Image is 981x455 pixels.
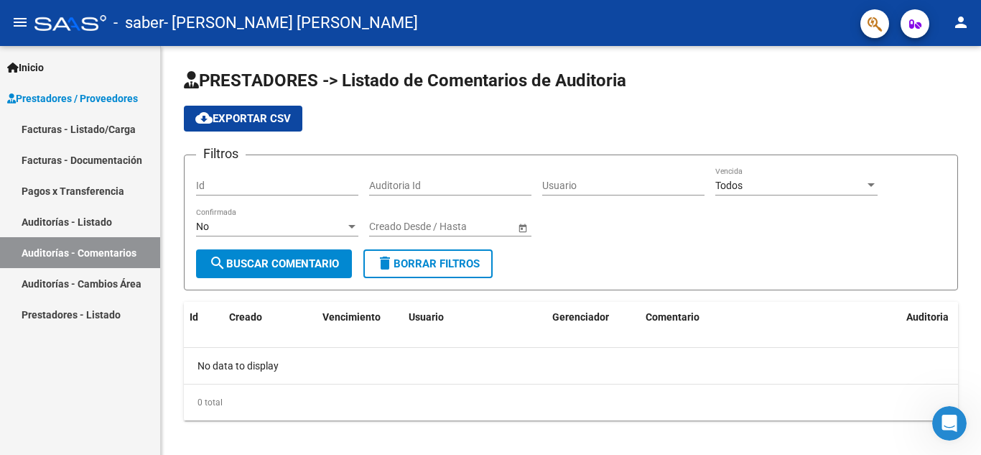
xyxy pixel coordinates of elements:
[184,302,223,333] datatable-header-cell: Id
[646,311,699,323] span: Comentario
[184,385,958,420] div: 0 total
[223,302,317,333] datatable-header-cell: Creado
[11,14,29,31] mat-icon: menu
[195,112,291,125] span: Exportar CSV
[901,302,958,333] datatable-header-cell: Auditoria
[317,302,403,333] datatable-header-cell: Vencimiento
[184,70,626,91] span: PRESTADORES -> Listado de Comentarios de Auditoria
[184,106,302,132] button: Exportar CSV
[552,311,609,323] span: Gerenciador
[7,60,44,75] span: Inicio
[196,144,246,164] h3: Filtros
[434,221,504,233] input: Fecha fin
[409,311,444,323] span: Usuario
[376,257,480,270] span: Borrar Filtros
[209,257,339,270] span: Buscar Comentario
[322,311,381,323] span: Vencimiento
[906,311,949,323] span: Auditoria
[715,180,743,191] span: Todos
[190,311,198,323] span: Id
[369,221,422,233] input: Fecha inicio
[515,220,530,235] button: Open calendar
[403,302,547,333] datatable-header-cell: Usuario
[113,7,164,39] span: - saber
[195,109,213,127] mat-icon: cloud_download
[7,91,138,106] span: Prestadores / Proveedores
[164,7,418,39] span: - [PERSON_NAME] [PERSON_NAME]
[640,302,901,333] datatable-header-cell: Comentario
[196,221,209,232] span: No
[229,311,262,323] span: Creado
[932,406,967,441] iframe: Intercom live chat
[363,249,493,278] button: Borrar Filtros
[196,249,352,278] button: Buscar Comentario
[184,348,958,384] div: No data to display
[952,14,970,31] mat-icon: person
[209,254,226,272] mat-icon: search
[547,302,640,333] datatable-header-cell: Gerenciador
[376,254,394,272] mat-icon: delete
